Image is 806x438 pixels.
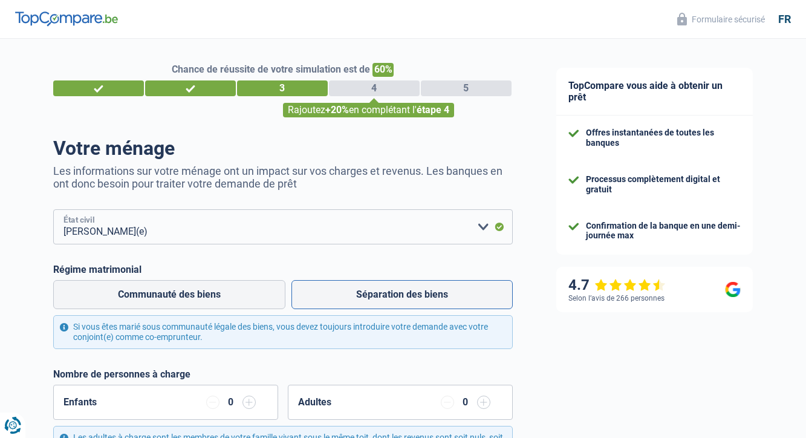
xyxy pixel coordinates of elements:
div: 4.7 [568,276,666,294]
span: Chance de réussite de votre simulation est de [172,64,370,75]
label: Enfants [63,397,97,407]
div: TopCompare vous aide à obtenir un prêt [556,68,753,116]
div: 0 [226,397,236,407]
div: Rajoutez en complétant l' [283,103,454,117]
div: 3 [237,80,328,96]
div: 0 [460,397,471,407]
span: +20% [325,104,349,116]
label: Régime matrimonial [53,264,513,275]
div: 5 [421,80,512,96]
img: TopCompare Logo [15,11,118,26]
span: étape 4 [417,104,449,116]
div: Processus complètement digital et gratuit [586,174,741,195]
label: Communauté des biens [53,280,285,309]
label: Adultes [298,397,331,407]
div: Si vous êtes marié sous communauté légale des biens, vous devez toujours introduire votre demande... [53,315,513,349]
button: Formulaire sécurisé [670,9,772,29]
div: 2 [145,80,236,96]
div: Offres instantanées de toutes les banques [586,128,741,148]
div: 4 [329,80,420,96]
h1: Votre ménage [53,137,513,160]
div: 1 [53,80,144,96]
p: Les informations sur votre ménage ont un impact sur vos charges et revenus. Les banques en ont do... [53,165,513,190]
div: Confirmation de la banque en une demi-journée max [586,221,741,241]
span: 60% [372,63,394,77]
div: Selon l’avis de 266 personnes [568,294,665,302]
label: Nombre de personnes à charge [53,368,190,380]
label: Séparation des biens [291,280,513,309]
div: fr [778,13,791,26]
